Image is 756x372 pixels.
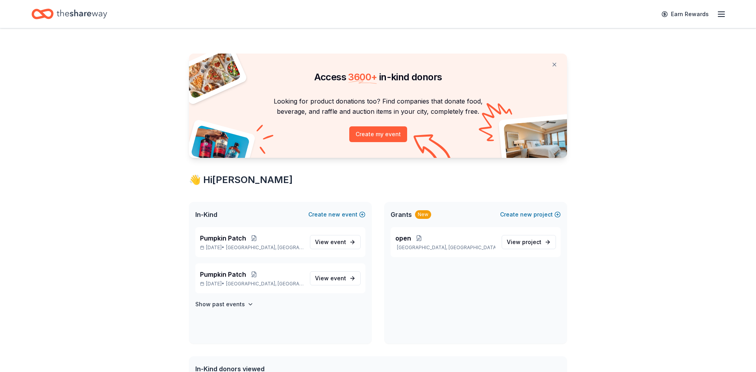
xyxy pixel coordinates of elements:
[189,174,567,186] div: 👋 Hi [PERSON_NAME]
[349,126,407,142] button: Create my event
[200,281,304,287] p: [DATE] •
[395,244,495,251] p: [GEOGRAPHIC_DATA], [GEOGRAPHIC_DATA]
[395,233,411,243] span: open
[195,300,254,309] button: Show past events
[200,244,304,251] p: [DATE] •
[200,233,246,243] span: Pumpkin Patch
[180,49,242,99] img: Pizza
[315,274,346,283] span: View
[200,270,246,279] span: Pumpkin Patch
[330,239,346,245] span: event
[308,210,365,219] button: Createnewevent
[315,237,346,247] span: View
[507,237,541,247] span: View
[330,275,346,281] span: event
[502,235,556,249] a: View project
[314,71,442,83] span: Access in-kind donors
[348,71,377,83] span: 3600 +
[328,210,340,219] span: new
[657,7,713,21] a: Earn Rewards
[310,235,361,249] a: View event
[195,210,217,219] span: In-Kind
[520,210,532,219] span: new
[198,96,558,117] p: Looking for product donations too? Find companies that donate food, beverage, and raffle and auct...
[226,281,304,287] span: [GEOGRAPHIC_DATA], [GEOGRAPHIC_DATA]
[226,244,304,251] span: [GEOGRAPHIC_DATA], [GEOGRAPHIC_DATA]
[522,239,541,245] span: project
[413,134,453,164] img: Curvy arrow
[500,210,561,219] button: Createnewproject
[31,5,107,23] a: Home
[310,271,361,285] a: View event
[391,210,412,219] span: Grants
[415,210,431,219] div: New
[195,300,245,309] h4: Show past events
